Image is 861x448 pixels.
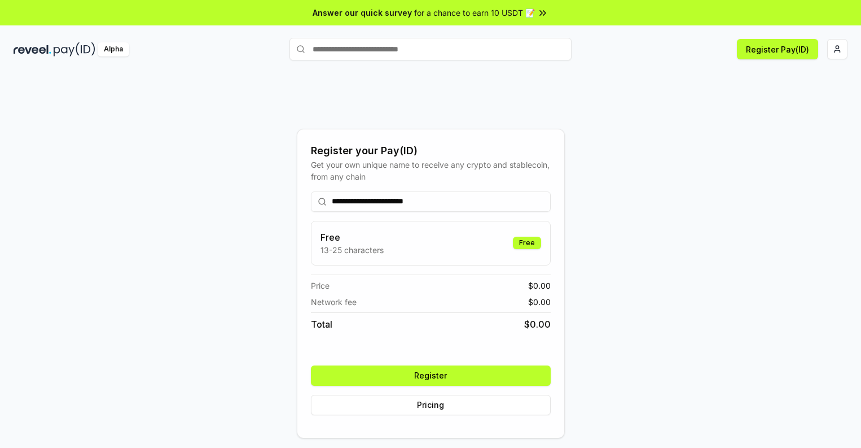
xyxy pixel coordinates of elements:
[513,237,541,249] div: Free
[311,280,330,292] span: Price
[320,244,384,256] p: 13-25 characters
[311,296,357,308] span: Network fee
[320,230,384,244] h3: Free
[311,317,332,331] span: Total
[54,42,95,56] img: pay_id
[14,42,51,56] img: reveel_dark
[311,159,551,182] div: Get your own unique name to receive any crypto and stablecoin, from any chain
[311,143,551,159] div: Register your Pay(ID)
[737,39,818,59] button: Register Pay(ID)
[528,280,551,292] span: $ 0.00
[313,7,412,19] span: Answer our quick survey
[524,317,551,331] span: $ 0.00
[311,366,551,386] button: Register
[528,296,551,308] span: $ 0.00
[311,395,551,415] button: Pricing
[414,7,535,19] span: for a chance to earn 10 USDT 📝
[98,42,129,56] div: Alpha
